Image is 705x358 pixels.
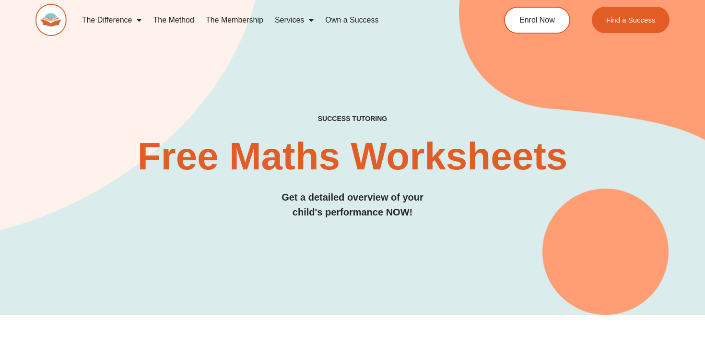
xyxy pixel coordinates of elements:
a: The Difference [76,9,148,31]
a: Own a Success [319,9,384,31]
h4: SUCCESS TUTORING​ [35,115,670,123]
a: The Method [147,9,200,31]
h3: Get a detailed overview of your child's performance NOW! [35,190,670,220]
nav: Menu [76,9,468,31]
a: The Membership [200,9,269,31]
a: Services [269,9,319,31]
a: Find a Success [592,7,670,33]
span: Find a Success [606,16,656,24]
h2: Free Maths Worksheets​ [35,137,670,176]
span: Enrol Now [519,16,555,24]
a: Enrol Now [504,7,570,34]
